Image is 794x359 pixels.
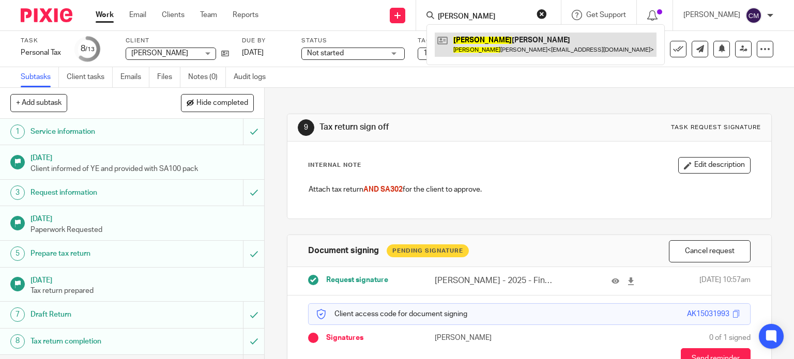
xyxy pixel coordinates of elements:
[30,273,254,286] h1: [DATE]
[309,184,751,195] p: Attach tax return for the client to approve.
[316,309,467,319] p: Client access code for document signing
[10,185,25,200] div: 3
[157,67,180,87] a: Files
[81,43,95,55] div: 8
[387,244,469,257] div: Pending Signature
[131,50,188,57] span: [PERSON_NAME]
[242,37,288,45] label: Due by
[120,67,149,87] a: Emails
[196,99,248,107] span: Hide completed
[126,37,229,45] label: Client
[30,286,254,296] p: Tax return prepared
[326,275,388,285] span: Request signature
[423,50,480,57] span: 1. Not Started + 2
[30,307,165,322] h1: Draft Return
[30,225,254,235] p: Paperwork Requested
[10,124,25,139] div: 1
[308,245,379,256] h1: Document signing
[363,186,403,193] span: AND SA302
[10,94,67,112] button: + Add subtask
[435,333,529,343] p: [PERSON_NAME]
[188,67,226,87] a: Notes (0)
[181,94,254,112] button: Hide completed
[298,119,314,136] div: 9
[683,10,740,20] p: [PERSON_NAME]
[678,157,751,174] button: Edit description
[21,67,59,87] a: Subtasks
[687,309,729,319] div: AK15031993
[200,10,217,20] a: Team
[301,37,405,45] label: Status
[21,48,62,58] div: Personal Tax
[10,334,25,349] div: 8
[308,161,361,169] p: Internal Note
[745,7,762,24] img: svg%3E
[30,246,165,261] h1: Prepare tax return
[669,240,751,262] button: Cancel request
[30,150,254,163] h1: [DATE]
[671,123,761,132] div: Task request signature
[326,333,363,343] span: Signatures
[418,37,521,45] label: Tags
[242,49,264,56] span: [DATE]
[437,12,530,22] input: Search
[537,9,547,19] button: Clear
[129,10,146,20] a: Email
[10,307,25,322] div: 7
[586,11,626,19] span: Get Support
[233,10,258,20] a: Reports
[67,67,113,87] a: Client tasks
[30,164,254,174] p: Client informed of YE and provided with SA100 pack
[85,46,95,52] small: /13
[709,333,751,343] span: 0 of 1 signed
[10,246,25,261] div: 5
[96,10,114,20] a: Work
[162,10,185,20] a: Clients
[30,124,165,139] h1: Service information
[699,275,751,287] span: [DATE] 10:57am
[307,50,344,57] span: Not started
[21,37,62,45] label: Task
[21,8,72,22] img: Pixie
[30,211,254,224] h1: [DATE]
[319,122,551,133] h1: Tax return sign off
[30,185,165,200] h1: Request information
[30,334,165,349] h1: Tax return completion
[234,67,273,87] a: Audit logs
[435,275,555,287] p: [PERSON_NAME] - 2025 - Final.pdf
